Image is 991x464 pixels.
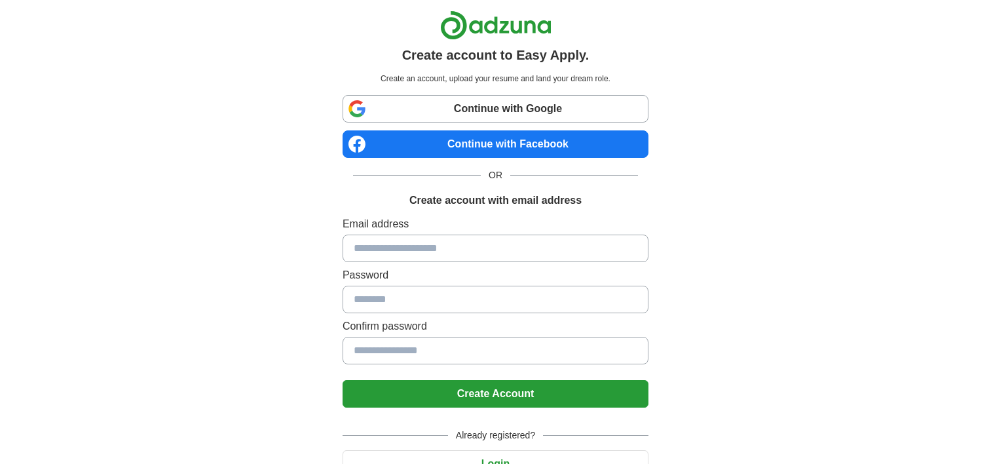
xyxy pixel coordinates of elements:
[343,319,648,334] label: Confirm password
[343,267,648,283] label: Password
[343,130,648,158] a: Continue with Facebook
[343,95,648,123] a: Continue with Google
[481,168,510,182] span: OR
[345,73,646,85] p: Create an account, upload your resume and land your dream role.
[343,216,648,232] label: Email address
[343,380,648,408] button: Create Account
[448,429,543,442] span: Already registered?
[409,193,582,208] h1: Create account with email address
[402,45,589,65] h1: Create account to Easy Apply.
[440,10,552,40] img: Adzuna logo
